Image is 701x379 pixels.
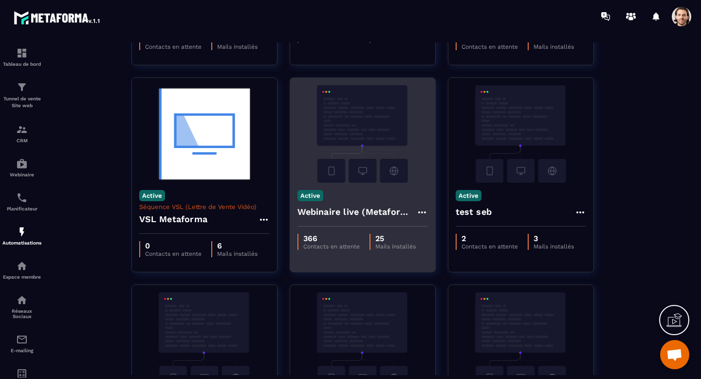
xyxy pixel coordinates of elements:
a: automationsautomationsEspace membre [2,253,41,287]
a: emailemailE-mailing [2,326,41,360]
p: Mails installés [534,243,574,250]
p: Active [297,190,323,201]
a: automationsautomationsWebinaire [2,151,41,185]
p: 0 [145,241,202,250]
p: Contacts en attente [145,250,202,257]
img: automation-background [456,85,586,183]
img: automations [16,260,28,272]
h4: test seb [456,205,492,219]
p: Contacts en attente [461,243,518,250]
img: formation [16,81,28,93]
p: 366 [303,234,360,243]
a: social-networksocial-networkRéseaux Sociaux [2,287,41,326]
p: Réseaux Sociaux [2,308,41,319]
h4: VSL Metaforma [139,212,208,226]
p: Tableau de bord [2,61,41,67]
p: 25 [375,234,416,243]
p: 6 [217,241,258,250]
img: automation-background [297,85,428,183]
a: Ouvrir le chat [660,340,689,369]
p: 3 [534,234,574,243]
a: formationformationCRM [2,116,41,151]
img: automations [16,158,28,170]
img: automation-background [139,85,270,183]
p: Mails installés [375,243,416,250]
p: 2 [461,234,518,243]
img: scheduler [16,192,28,204]
p: Mails installés [217,43,258,50]
p: E-mailing [2,348,41,353]
a: schedulerschedulerPlanificateur [2,185,41,219]
p: Webinaire [2,172,41,177]
img: automations [16,226,28,238]
p: Mails installés [534,43,574,50]
img: formation [16,47,28,59]
p: CRM [2,138,41,143]
p: Mails installés [217,250,258,257]
p: Contacts en attente [461,43,518,50]
a: formationformationTableau de bord [2,40,41,74]
p: Contacts en attente [145,43,202,50]
p: Planificateur [2,206,41,211]
a: automationsautomationsAutomatisations [2,219,41,253]
p: Automatisations [2,240,41,246]
img: email [16,334,28,345]
p: Active [139,190,165,201]
p: Tunnel de vente Site web [2,95,41,109]
p: Contacts en attente [303,243,360,250]
img: formation [16,124,28,135]
p: Séquence VSL (Lettre de Vente Vidéo) [139,203,270,210]
img: logo [14,9,101,26]
a: formationformationTunnel de vente Site web [2,74,41,116]
h4: Webinaire live (Metaforma) [297,205,416,219]
p: Active [456,190,481,201]
p: Espace membre [2,274,41,280]
img: social-network [16,294,28,306]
